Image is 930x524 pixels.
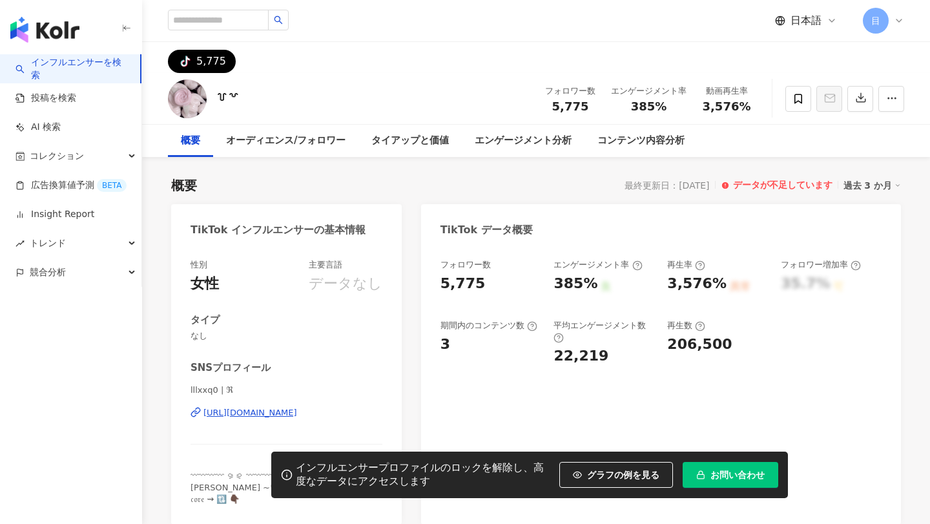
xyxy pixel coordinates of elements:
span: なし [191,330,382,342]
a: searchインフルエンサーを検索 [15,56,130,81]
div: 3 [440,335,450,355]
div: TikTok データ概要 [440,223,533,237]
div: エンゲージメント分析 [475,133,572,149]
div: 平均エンゲージメント数 [553,320,654,343]
div: 概要 [181,133,200,149]
div: データなし [309,274,382,294]
span: search [274,16,283,25]
div: SNSプロフィール [191,361,271,375]
div: ꒦꒷ [216,89,240,105]
div: 動画再生率 [702,85,751,98]
div: オーディエンス/フォロワー [226,133,346,149]
div: インフルエンサープロファイルのロックを解除し、高度なデータにアクセスします [296,461,553,488]
a: Insight Report [15,208,94,221]
span: トレンド [30,229,66,258]
div: 女性 [191,274,219,294]
div: フォロワー数 [440,259,491,271]
div: 性別 [191,259,207,271]
span: 385% [631,100,667,113]
div: タイプ [191,313,220,327]
span: 〰︎︎〰︎︎〰︎︎〰︎︎ ⪩⪨ 〰︎︎〰︎︎〰︎︎〰︎︎ [PERSON_NAME] ~♡ 𝔠𝔬𝔯𝔢 ⇝ 🔃 👇🏿 [191,470,280,503]
span: 競合分析 [30,258,66,287]
div: コンテンツ内容分析 [597,133,685,149]
span: お問い合わせ [710,470,765,480]
span: 5,775 [552,100,589,113]
div: 主要言語 [309,259,342,271]
div: 206,500 [667,335,732,355]
span: グラフの例を見る [587,470,659,480]
a: AI 検索 [15,121,61,134]
img: logo [10,17,79,43]
span: コレクション [30,141,84,171]
div: 22,219 [553,346,608,366]
div: エンゲージメント率 [611,85,687,98]
button: グラフの例を見る [559,462,673,488]
div: 過去 3 か月 [843,177,902,194]
a: [URL][DOMAIN_NAME] [191,407,382,419]
span: 目 [871,14,880,28]
div: タイアップと価値 [371,133,449,149]
span: lllxxq0 | ℜ [191,384,382,396]
div: フォロワー増加率 [781,259,861,271]
span: 3,576% [703,100,751,113]
div: 3,576% [667,274,727,294]
button: 5,775 [168,50,236,73]
span: 日本語 [790,14,821,28]
img: KOL Avatar [168,79,207,118]
button: お問い合わせ [683,462,778,488]
div: 5,775 [440,274,486,294]
a: 広告換算値予測BETA [15,179,127,192]
div: 385% [553,274,597,294]
div: データが不足しています [733,179,832,192]
div: 期間内のコンテンツ数 [440,320,537,331]
div: 5,775 [196,52,226,70]
div: 概要 [171,176,197,194]
div: 再生数 [667,320,705,331]
div: 再生率 [667,259,705,271]
div: TikTok インフルエンサーの基本情報 [191,223,366,237]
a: 投稿を検索 [15,92,76,105]
div: エンゲージメント率 [553,259,642,271]
div: [URL][DOMAIN_NAME] [203,407,297,419]
div: フォロワー数 [545,85,595,98]
div: 最終更新日：[DATE] [625,180,709,191]
span: rise [15,239,25,248]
